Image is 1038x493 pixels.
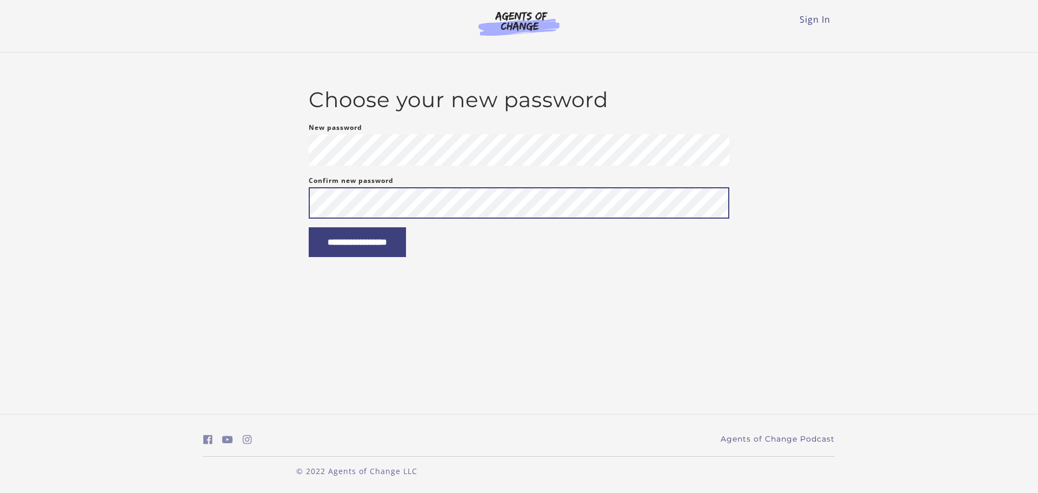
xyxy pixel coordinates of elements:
[309,121,362,134] label: New password
[721,433,835,445] a: Agents of Change Podcast
[203,435,212,445] i: https://www.facebook.com/groups/aswbtestprep (Open in a new window)
[222,435,233,445] i: https://www.youtube.com/c/AgentsofChangeTestPrepbyMeaganMitchell (Open in a new window)
[243,435,252,445] i: https://www.instagram.com/agentsofchangeprep/ (Open in a new window)
[800,14,830,25] a: Sign In
[203,465,510,477] p: © 2022 Agents of Change LLC
[309,174,394,187] label: Confirm new password
[243,432,252,448] a: https://www.instagram.com/agentsofchangeprep/ (Open in a new window)
[222,432,233,448] a: https://www.youtube.com/c/AgentsofChangeTestPrepbyMeaganMitchell (Open in a new window)
[203,432,212,448] a: https://www.facebook.com/groups/aswbtestprep (Open in a new window)
[309,87,730,113] h2: Choose your new password
[467,11,571,36] img: Agents of Change Logo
